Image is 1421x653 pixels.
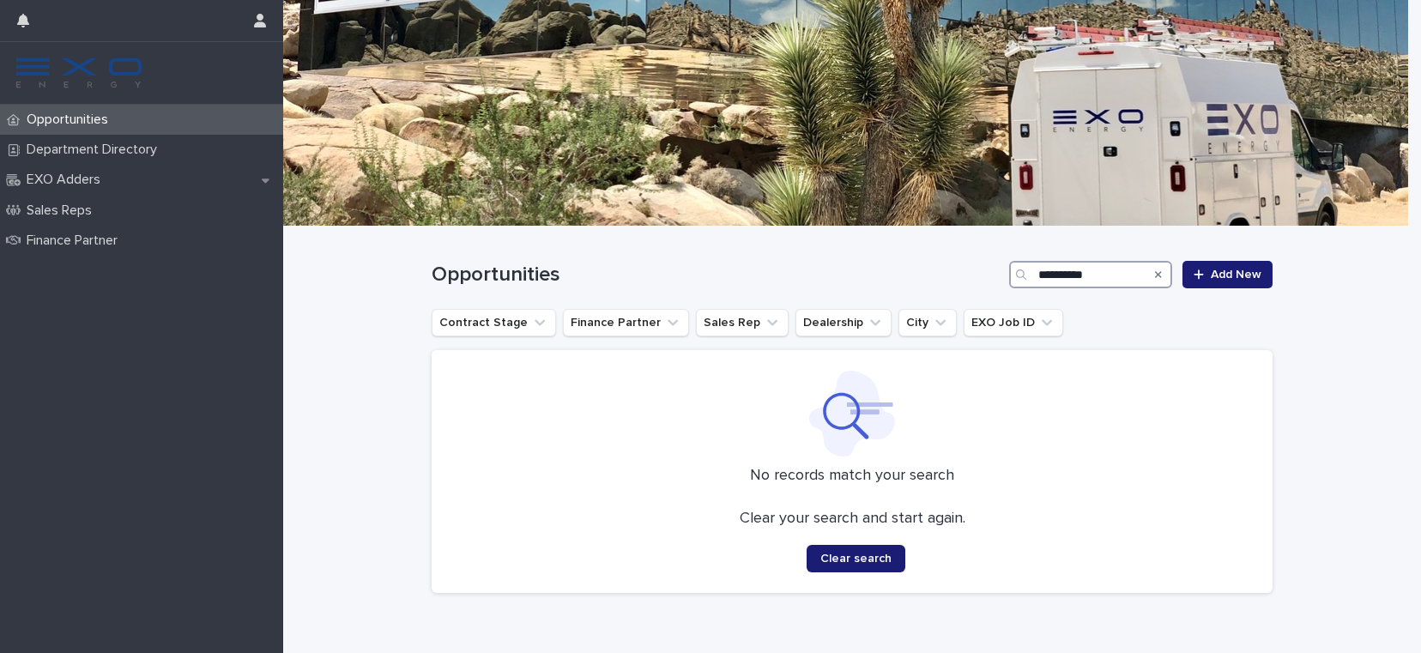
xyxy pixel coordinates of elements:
p: EXO Adders [20,172,114,188]
p: Department Directory [20,142,171,158]
button: Sales Rep [696,309,789,336]
p: Clear your search and start again. [740,510,965,529]
button: Dealership [795,309,892,336]
p: Sales Reps [20,203,106,219]
img: FKS5r6ZBThi8E5hshIGi [14,56,144,90]
button: Clear search [807,545,905,572]
p: No records match your search [452,467,1252,486]
a: Add New [1182,261,1273,288]
input: Search [1009,261,1172,288]
span: Add New [1211,269,1261,281]
button: EXO Job ID [964,309,1063,336]
p: Finance Partner [20,233,131,249]
button: Finance Partner [563,309,689,336]
span: Clear search [820,553,892,565]
button: Contract Stage [432,309,556,336]
p: Opportunities [20,112,122,128]
h1: Opportunities [432,263,1002,287]
button: City [898,309,957,336]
